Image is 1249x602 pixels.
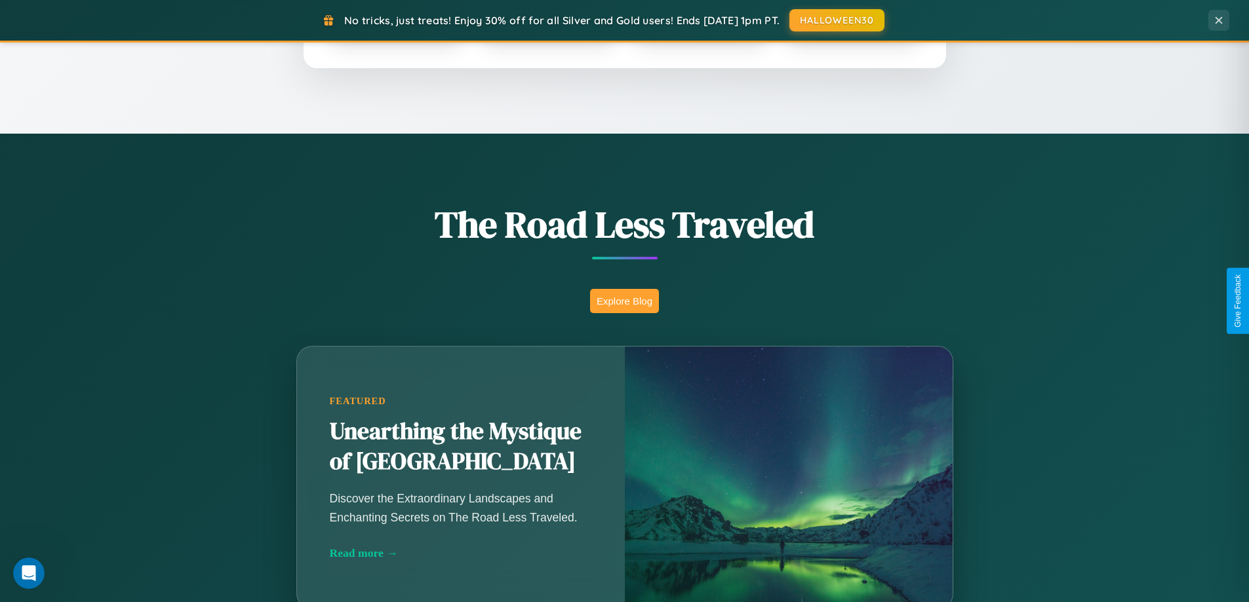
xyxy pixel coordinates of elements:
div: Read more → [330,546,592,560]
h1: The Road Less Traveled [231,199,1018,250]
iframe: Intercom live chat [13,557,45,589]
h2: Unearthing the Mystique of [GEOGRAPHIC_DATA] [330,417,592,477]
div: Give Feedback [1233,274,1242,328]
div: Featured [330,396,592,407]
span: No tricks, just treats! Enjoy 30% off for all Silver and Gold users! Ends [DATE] 1pm PT. [344,14,780,27]
p: Discover the Extraordinary Landscapes and Enchanting Secrets on The Road Less Traveled. [330,489,592,526]
button: HALLOWEEN30 [789,9,884,31]
button: Explore Blog [590,289,659,313]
